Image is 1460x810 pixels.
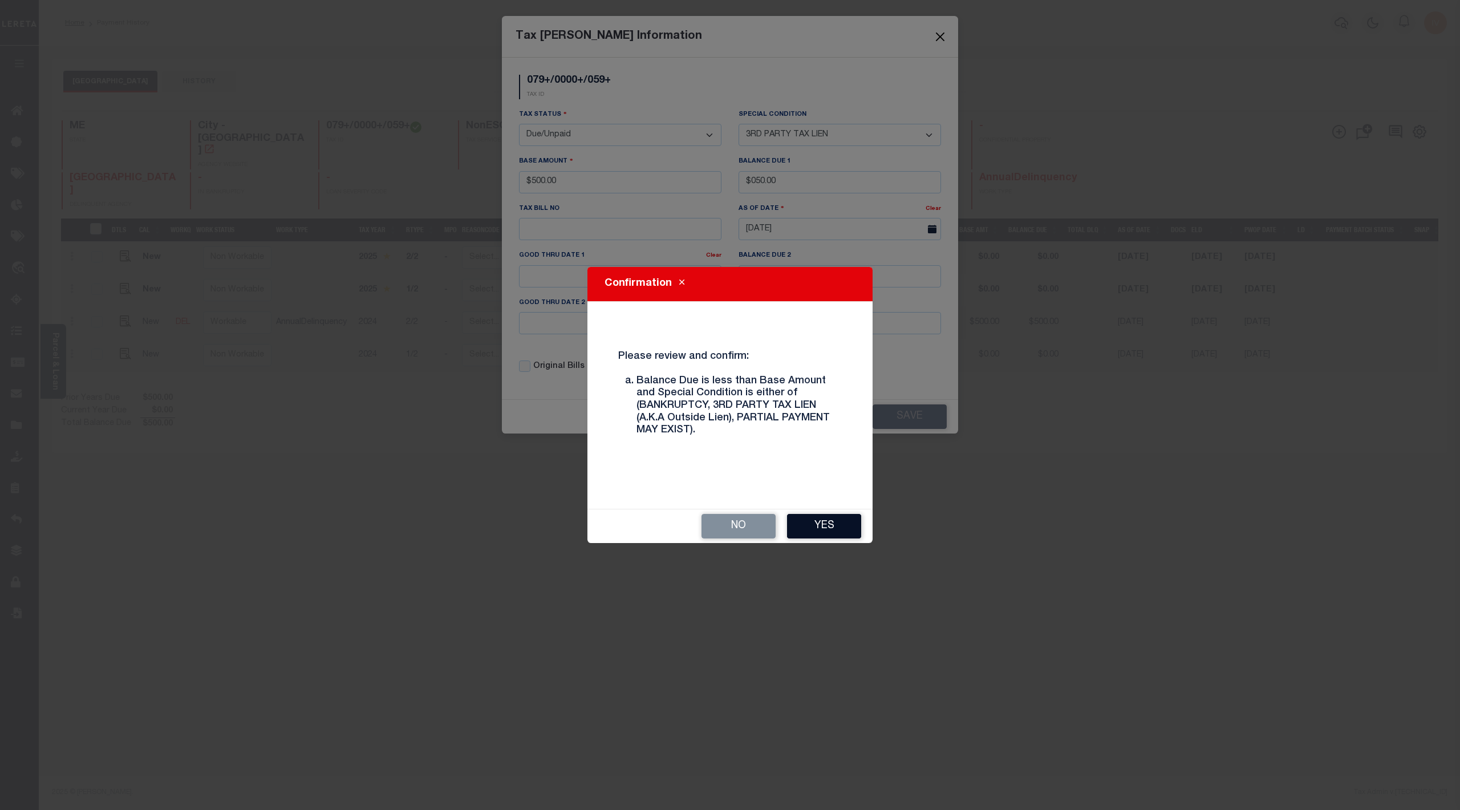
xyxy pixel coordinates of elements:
button: No [701,514,776,538]
h4: Please review and confirm: [610,351,850,446]
button: Close [672,277,692,291]
button: Yes [787,514,861,538]
h5: Confirmation [605,276,672,291]
li: Balance Due is less than Base Amount and Special Condition is either of (BANKRUPTCY, 3RD PARTY TA... [636,375,842,437]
